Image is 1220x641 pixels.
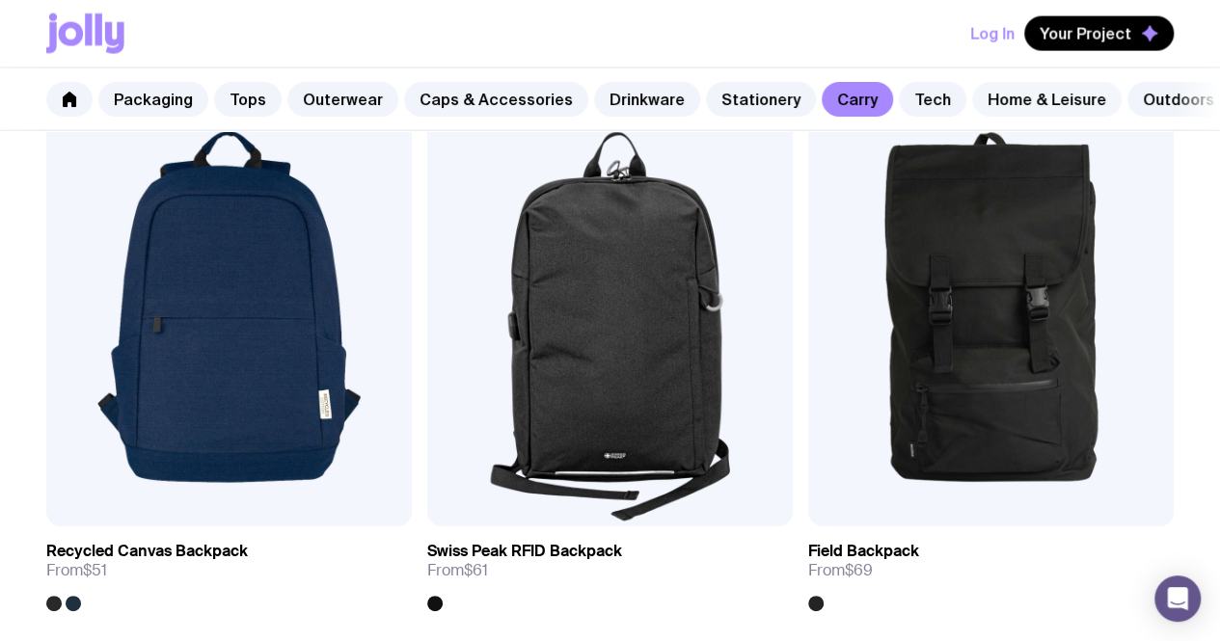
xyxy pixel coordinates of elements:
h3: Swiss Peak RFID Backpack [427,542,622,561]
div: Open Intercom Messenger [1154,575,1201,622]
a: Drinkware [594,82,700,117]
button: Log In [970,16,1015,51]
a: Stationery [706,82,816,117]
h3: Field Backpack [808,542,919,561]
a: Swiss Peak RFID BackpackFrom$61 [427,526,793,611]
a: Tech [899,82,966,117]
a: Packaging [98,82,208,117]
a: Outerwear [287,82,398,117]
a: Carry [822,82,893,117]
a: Caps & Accessories [404,82,588,117]
a: Field BackpackFrom$69 [808,526,1174,611]
span: $51 [83,560,107,580]
a: Recycled Canvas BackpackFrom$51 [46,526,412,611]
a: Tops [214,82,282,117]
span: From [46,561,107,580]
span: Your Project [1040,24,1131,43]
a: Home & Leisure [972,82,1122,117]
span: From [427,561,488,580]
span: $61 [464,560,488,580]
h3: Recycled Canvas Backpack [46,542,248,561]
button: Your Project [1024,16,1174,51]
span: $69 [845,560,873,580]
span: From [808,561,873,580]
